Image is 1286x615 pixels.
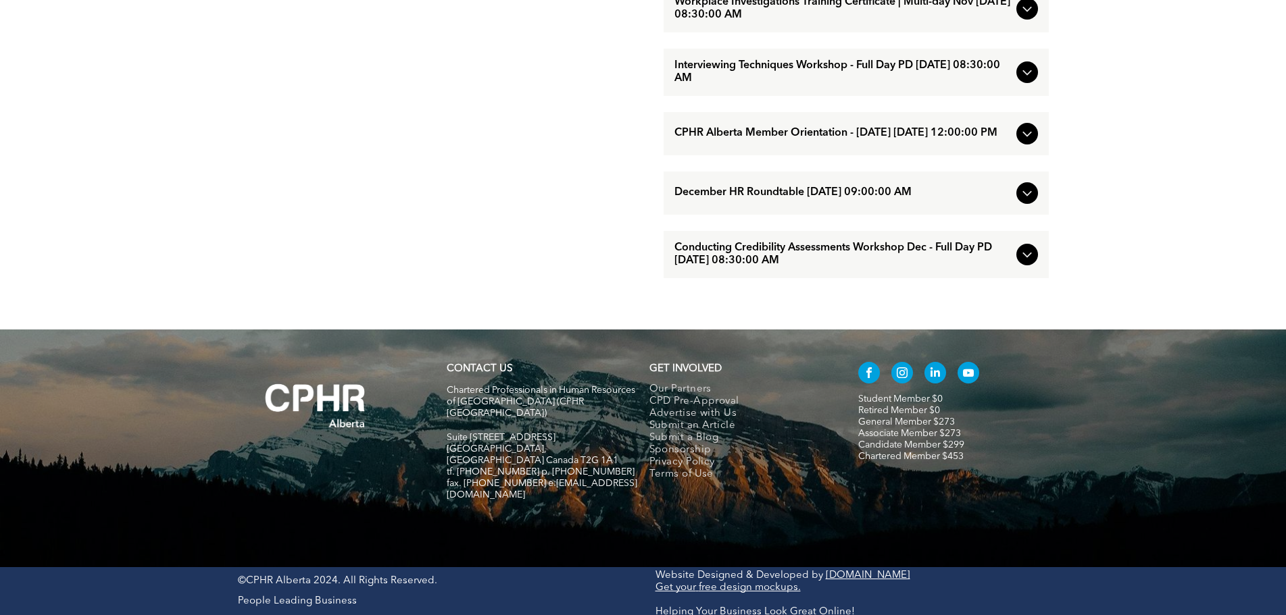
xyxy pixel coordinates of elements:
[656,583,696,593] a: Get your
[858,452,964,461] a: Chartered Member $453
[447,444,618,465] span: [GEOGRAPHIC_DATA], [GEOGRAPHIC_DATA] Canada T2G 1A1
[447,385,635,418] span: Chartered Professionals in Human Resources of [GEOGRAPHIC_DATA] (CPHR [GEOGRAPHIC_DATA])
[858,362,880,387] a: facebook
[674,59,1011,85] span: Interviewing Techniques Workshop - Full Day PD [DATE] 08:30:00 AM
[699,583,801,593] a: free design mockups.
[238,576,437,586] span: ©CPHR Alberta 2024. All Rights Reserved.
[649,383,830,396] a: Our Partners
[649,456,830,469] a: Privacy Policy
[649,408,830,420] a: Advertise with Us
[958,362,979,387] a: youtube
[238,596,357,606] span: People Leading Business
[649,444,830,456] a: Sponsorship
[674,186,1011,199] span: December HR Roundtable [DATE] 09:00:00 AM
[447,479,637,500] span: fax. [PHONE_NUMBER] e:[EMAIL_ADDRESS][DOMAIN_NAME]
[447,433,555,442] span: Suite [STREET_ADDRESS]
[858,394,943,404] a: Student Member $0
[674,127,1011,140] span: CPHR Alberta Member Orientation - [DATE] [DATE] 12:00:00 PM
[649,396,830,408] a: CPD Pre-Approval
[858,429,961,438] a: Associate Member $273
[858,406,940,415] a: Retired Member $0
[656,570,823,581] a: Website Designed & Developed by
[649,364,722,374] span: GET INVOLVED
[674,242,1011,267] span: Conducting Credibility Assessments Workshop Dec - Full Day PD [DATE] 08:30:00 AM
[858,417,955,427] a: General Member $273
[649,432,830,444] a: Submit a Blog
[891,362,913,387] a: instagram
[924,362,946,387] a: linkedin
[858,440,964,450] a: Candidate Member $299
[447,364,512,374] a: CONTACT US
[447,467,635,477] span: tf. [PHONE_NUMBER] p. [PHONE_NUMBER]
[649,469,830,481] a: Terms of Use
[649,420,830,432] a: Submit an Article
[238,356,393,455] img: A white background with a few lines on it
[826,570,910,581] a: [DOMAIN_NAME]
